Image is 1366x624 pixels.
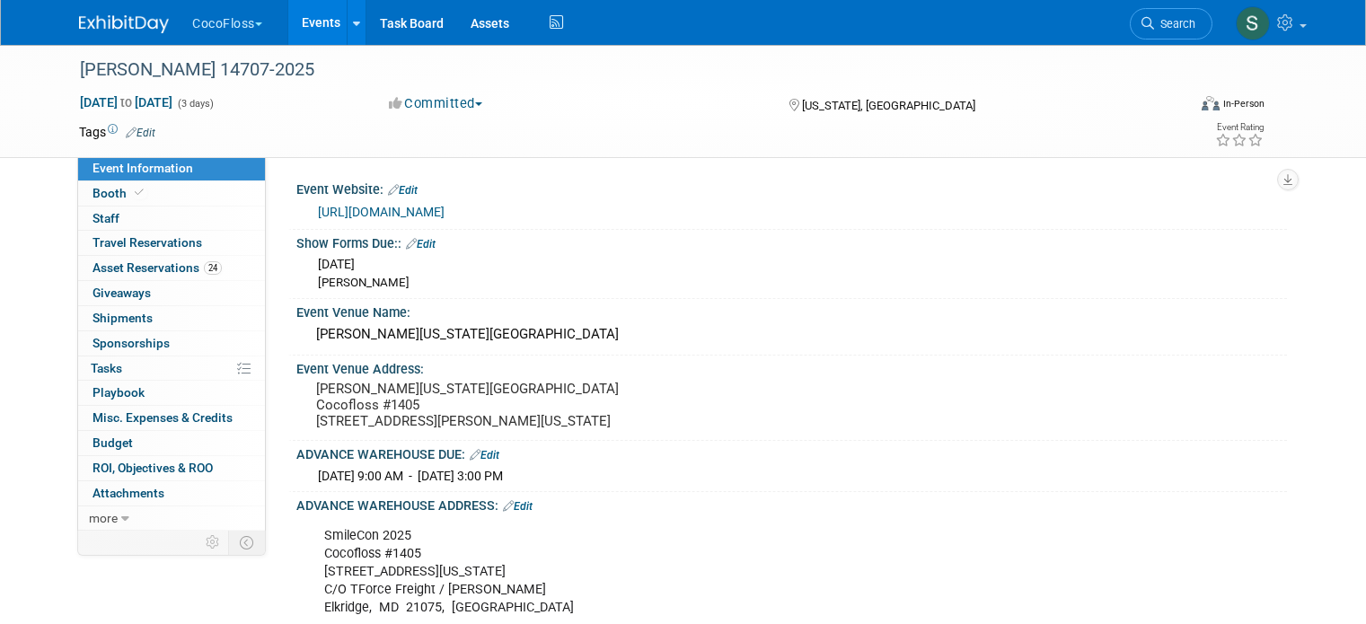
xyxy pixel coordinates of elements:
div: Event Website: [296,176,1287,199]
span: Sponsorships [93,336,170,350]
a: Search [1130,8,1212,40]
span: Asset Reservations [93,260,222,275]
div: ADVANCE WAREHOUSE ADDRESS: [296,492,1287,515]
div: Event Venue Address: [296,356,1287,378]
div: Show Forms Due:: [296,230,1287,253]
a: Sponsorships [78,331,265,356]
a: Travel Reservations [78,231,265,255]
span: (3 days) [176,98,214,110]
span: Search [1154,17,1195,31]
span: Staff [93,211,119,225]
span: Shipments [93,311,153,325]
div: [PERSON_NAME][US_STATE][GEOGRAPHIC_DATA] [310,321,1273,348]
span: Event Information [93,161,193,175]
a: [URL][DOMAIN_NAME] [318,205,445,219]
a: Budget [78,431,265,455]
span: [US_STATE], [GEOGRAPHIC_DATA] [802,99,975,112]
span: 24 [204,261,222,275]
button: Committed [383,94,489,113]
span: ROI, Objectives & ROO [93,461,213,475]
a: Asset Reservations24 [78,256,265,280]
a: Edit [406,238,436,250]
span: to [118,95,135,110]
img: Format-Inperson.png [1202,96,1220,110]
pre: [PERSON_NAME][US_STATE][GEOGRAPHIC_DATA] Cocofloss #1405 [STREET_ADDRESS][PERSON_NAME][US_STATE] [316,381,690,429]
a: Staff [78,207,265,231]
td: Personalize Event Tab Strip [198,531,229,554]
span: Budget [93,435,133,450]
a: ROI, Objectives & ROO [78,456,265,480]
a: Attachments [78,481,265,505]
a: Playbook [78,381,265,405]
span: Playbook [93,385,145,400]
div: [PERSON_NAME] [318,275,1273,292]
div: ADVANCE WAREHOUSE DUE: [296,441,1287,464]
span: Booth [93,186,147,200]
span: more [89,511,118,525]
div: Event Format [1089,93,1265,120]
a: Shipments [78,306,265,330]
a: Giveaways [78,281,265,305]
a: Booth [78,181,265,206]
i: Booth reservation complete [135,188,144,198]
div: Event Rating [1215,123,1264,132]
div: Event Venue Name: [296,299,1287,321]
a: Event Information [78,156,265,180]
span: Tasks [91,361,122,375]
a: Edit [503,500,533,513]
a: Edit [470,449,499,461]
a: Edit [388,184,418,197]
div: [PERSON_NAME] 14707-2025 [74,54,1164,86]
td: Tags [79,123,155,141]
span: Giveaways [93,286,151,300]
span: [DATE] [318,257,355,271]
img: ExhibitDay [79,15,169,33]
span: Attachments [93,486,164,500]
div: In-Person [1222,97,1265,110]
img: Samantha Meyers [1236,6,1270,40]
td: Toggle Event Tabs [229,531,266,554]
span: Misc. Expenses & Credits [93,410,233,425]
a: Edit [126,127,155,139]
span: [DATE] [DATE] [79,94,173,110]
a: Misc. Expenses & Credits [78,406,265,430]
span: [DATE] 9:00 AM - [DATE] 3:00 PM [318,469,503,483]
span: Travel Reservations [93,235,202,250]
a: more [78,506,265,531]
a: Tasks [78,356,265,381]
